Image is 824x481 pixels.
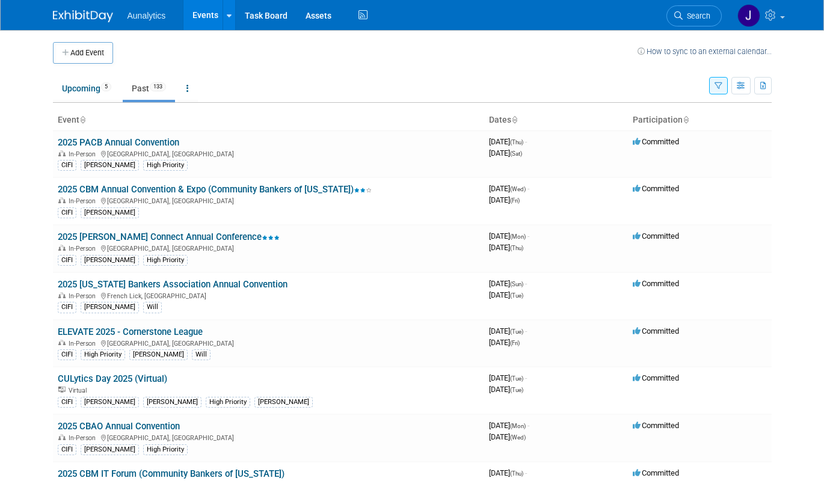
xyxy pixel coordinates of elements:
a: 2025 CBAO Annual Convention [58,421,180,432]
div: [PERSON_NAME] [81,397,139,408]
span: (Wed) [510,186,526,192]
div: High Priority [143,444,188,455]
span: [DATE] [489,338,520,347]
div: [GEOGRAPHIC_DATA], [GEOGRAPHIC_DATA] [58,243,479,253]
span: In-Person [69,340,99,348]
span: [DATE] [489,149,522,158]
img: ExhibitDay [53,10,113,22]
span: [DATE] [489,231,529,240]
a: 2025 CBM IT Forum (Community Bankers of [US_STATE]) [58,468,284,479]
span: (Thu) [510,470,523,477]
img: In-Person Event [58,245,66,251]
img: Virtual Event [58,387,66,393]
a: CULytics Day 2025 (Virtual) [58,373,167,384]
span: (Tue) [510,387,523,393]
span: Virtual [69,387,90,394]
div: [PERSON_NAME] [129,349,188,360]
th: Dates [484,110,628,130]
div: CIFI [58,207,76,218]
img: In-Person Event [58,434,66,440]
div: CIFI [58,255,76,266]
div: [GEOGRAPHIC_DATA], [GEOGRAPHIC_DATA] [58,195,479,205]
div: [PERSON_NAME] [81,207,139,218]
span: [DATE] [489,326,527,335]
span: Committed [633,184,679,193]
a: 2025 PACB Annual Convention [58,137,179,148]
span: [DATE] [489,290,523,299]
th: Event [53,110,484,130]
img: In-Person Event [58,197,66,203]
div: CIFI [58,160,76,171]
a: How to sync to an external calendar... [638,47,772,56]
span: - [525,279,527,288]
div: CIFI [58,444,76,455]
div: Will [143,302,162,313]
span: [DATE] [489,468,527,477]
a: Sort by Participation Type [683,115,689,124]
a: 2025 [PERSON_NAME] Connect Annual Conference [58,231,280,242]
a: 2025 CBM Annual Convention & Expo (Community Bankers of [US_STATE]) [58,184,372,195]
span: [DATE] [489,243,523,252]
th: Participation [628,110,772,130]
span: (Tue) [510,292,523,299]
div: Will [192,349,211,360]
div: High Priority [81,349,125,360]
span: (Sat) [510,150,522,157]
span: In-Person [69,434,99,442]
span: Committed [633,326,679,335]
span: - [527,184,529,193]
span: [DATE] [489,432,526,441]
button: Add Event [53,42,113,64]
a: Past133 [123,77,175,100]
span: Committed [633,421,679,430]
span: Committed [633,279,679,288]
span: In-Person [69,292,99,300]
div: [GEOGRAPHIC_DATA], [GEOGRAPHIC_DATA] [58,149,479,158]
img: In-Person Event [58,150,66,156]
div: [GEOGRAPHIC_DATA], [GEOGRAPHIC_DATA] [58,338,479,348]
div: [PERSON_NAME] [81,255,139,266]
a: Upcoming5 [53,77,120,100]
span: (Mon) [510,423,526,429]
span: 133 [150,82,166,91]
img: Julie Grisanti-Cieslak [737,4,760,27]
div: CIFI [58,349,76,360]
div: [PERSON_NAME] [81,444,139,455]
span: Committed [633,468,679,477]
a: Search [666,5,722,26]
span: Search [683,11,710,20]
div: [PERSON_NAME] [81,302,139,313]
span: Committed [633,373,679,382]
a: 2025 [US_STATE] Bankers Association Annual Convention [58,279,287,290]
span: - [525,326,527,335]
div: High Priority [143,255,188,266]
span: - [527,231,529,240]
a: ELEVATE 2025 - Cornerstone League [58,326,203,337]
span: [DATE] [489,279,527,288]
span: [DATE] [489,195,520,204]
span: - [525,137,527,146]
span: (Mon) [510,233,526,240]
span: (Sun) [510,281,523,287]
a: Sort by Start Date [511,115,517,124]
img: In-Person Event [58,340,66,346]
span: [DATE] [489,137,527,146]
div: French Lick, [GEOGRAPHIC_DATA] [58,290,479,300]
div: CIFI [58,397,76,408]
div: High Priority [143,160,188,171]
span: 5 [101,82,111,91]
a: Sort by Event Name [79,115,85,124]
div: [GEOGRAPHIC_DATA], [GEOGRAPHIC_DATA] [58,432,479,442]
span: [DATE] [489,184,529,193]
span: (Fri) [510,340,520,346]
span: In-Person [69,197,99,205]
span: - [525,373,527,382]
div: [PERSON_NAME] [143,397,201,408]
div: High Priority [206,397,250,408]
span: (Wed) [510,434,526,441]
span: [DATE] [489,421,529,430]
span: (Thu) [510,245,523,251]
span: - [527,421,529,430]
span: - [525,468,527,477]
span: In-Person [69,150,99,158]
